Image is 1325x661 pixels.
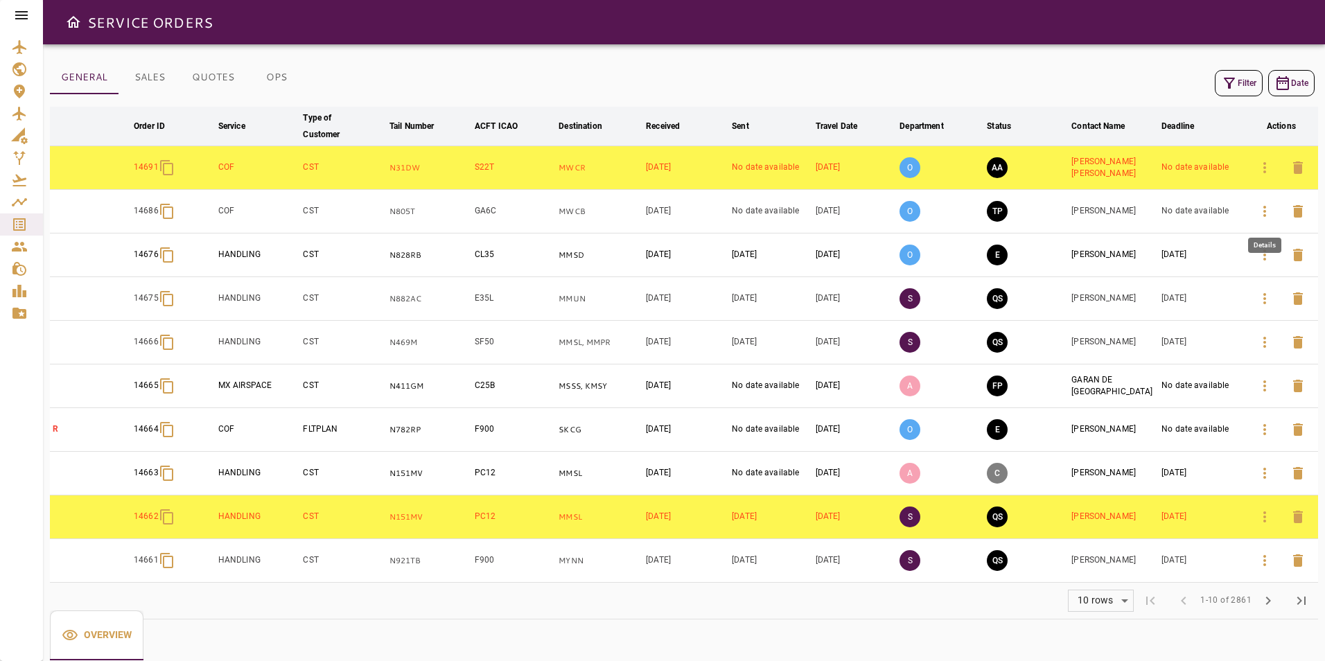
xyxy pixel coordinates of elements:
span: Department [900,118,961,134]
td: [DATE] [813,233,897,277]
p: 14691 [134,161,159,173]
td: CL35 [472,233,556,277]
td: [DATE] [643,233,729,277]
td: COF [216,146,301,190]
button: Details [1248,500,1281,534]
td: COF [216,190,301,233]
button: Date [1268,70,1315,96]
button: Details [1248,151,1281,184]
td: HANDLING [216,539,301,583]
p: A [900,463,920,484]
button: Details [1248,238,1281,272]
td: MX AIRSPACE [216,364,301,408]
td: CST [300,321,387,364]
button: QUOTES [181,61,245,94]
div: Deadline [1161,118,1194,134]
p: N805T [389,206,469,218]
div: Destination [559,118,602,134]
td: [DATE] [643,277,729,321]
span: First Page [1134,584,1167,617]
p: MMSL [559,511,640,523]
td: [DATE] [1159,277,1245,321]
td: CST [300,233,387,277]
button: Delete [1281,195,1315,228]
td: F900 [472,539,556,583]
button: SALES [119,61,181,94]
td: [PERSON_NAME] [1069,233,1159,277]
td: C25B [472,364,556,408]
span: ACFT ICAO [475,118,536,134]
td: [DATE] [1159,233,1245,277]
p: S [900,288,920,309]
p: 14663 [134,467,159,479]
td: [DATE] [643,539,729,583]
p: 14666 [134,336,159,348]
p: N828RB [389,249,469,261]
button: GENERAL [50,61,119,94]
button: QUOTE SENT [987,550,1008,571]
button: Details [1248,369,1281,403]
td: HANDLING [216,277,301,321]
td: [DATE] [813,539,897,583]
button: QUOTE SENT [987,332,1008,353]
p: MYNN [559,555,640,567]
td: GARAN DE [GEOGRAPHIC_DATA] [1069,364,1159,408]
td: [DATE] [1159,539,1245,583]
td: [DATE] [643,408,729,452]
span: Service [218,118,263,134]
div: Contact Name [1071,118,1125,134]
button: Overview [50,610,143,660]
td: [DATE] [729,277,813,321]
span: Next Page [1252,584,1285,617]
td: SF50 [472,321,556,364]
td: CST [300,452,387,495]
td: [PERSON_NAME] [1069,190,1159,233]
td: CST [300,539,387,583]
td: No date available [1159,146,1245,190]
td: E35L [472,277,556,321]
td: [DATE] [729,539,813,583]
td: [DATE] [813,408,897,452]
button: Details [1248,544,1281,577]
span: chevron_right [1260,592,1276,609]
td: HANDLING [216,321,301,364]
button: Delete [1281,238,1315,272]
td: CST [300,277,387,321]
p: S [900,506,920,527]
span: Deadline [1161,118,1212,134]
td: GA6C [472,190,556,233]
h6: SERVICE ORDERS [87,11,213,33]
div: 10 rows [1069,590,1133,611]
div: Tail Number [389,118,434,134]
button: Delete [1281,369,1315,403]
span: Tail Number [389,118,452,134]
p: MWCB [559,206,640,218]
td: [DATE] [643,190,729,233]
td: F900 [472,408,556,452]
span: Last Page [1285,584,1318,617]
div: Type of Customer [303,109,366,143]
td: [DATE] [813,277,897,321]
div: Sent [732,118,749,134]
span: Sent [732,118,767,134]
p: A [900,376,920,396]
span: Received [646,118,698,134]
p: MMUN [559,293,640,305]
td: [DATE] [643,146,729,190]
p: O [900,419,920,440]
p: MSSS, KMSY [559,380,640,392]
td: [DATE] [813,321,897,364]
td: CST [300,146,387,190]
button: FINAL PREPARATION [987,376,1008,396]
td: [PERSON_NAME] [1069,277,1159,321]
div: basic tabs example [50,610,143,660]
div: basic tabs example [50,61,308,94]
button: EXECUTION [987,245,1008,265]
td: HANDLING [216,495,301,539]
td: COF [216,408,301,452]
span: Status [987,118,1029,134]
td: S22T [472,146,556,190]
button: AWAITING ASSIGNMENT [987,157,1008,178]
td: [DATE] [813,146,897,190]
td: [PERSON_NAME] [1069,495,1159,539]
